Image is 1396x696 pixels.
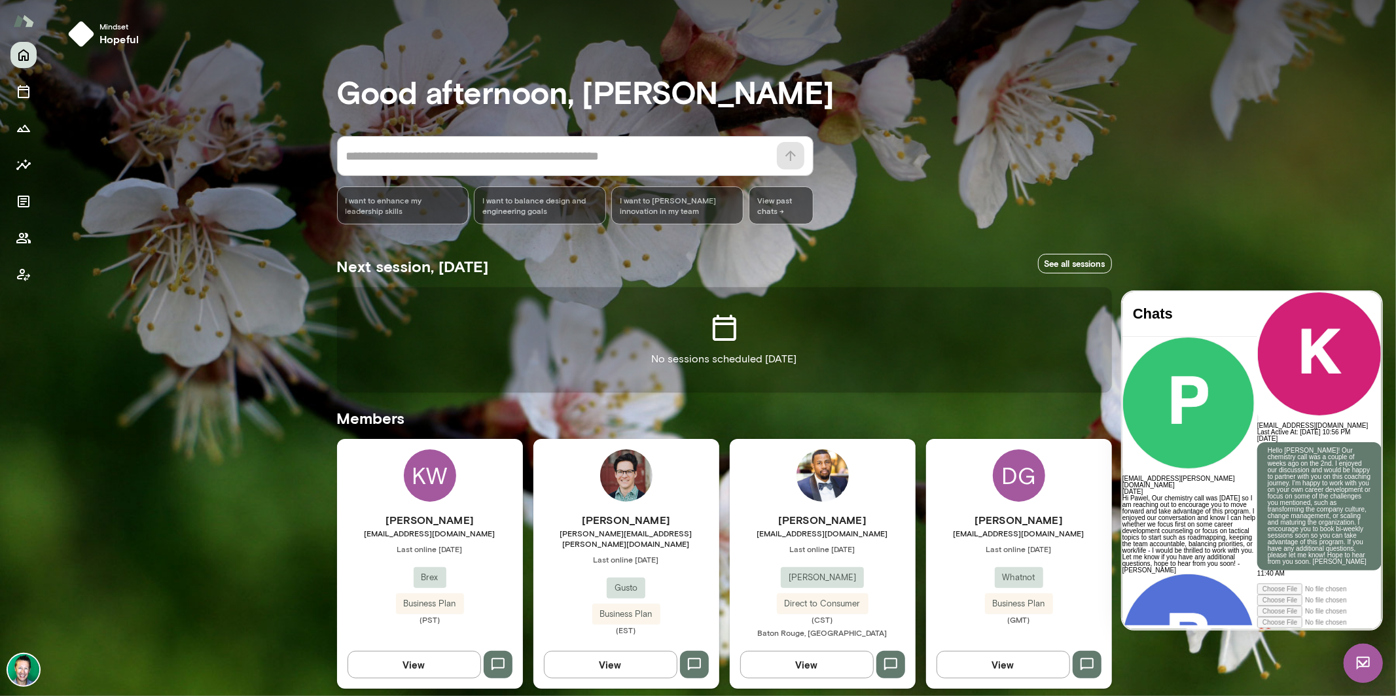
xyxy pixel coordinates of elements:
[600,449,653,502] img: Daniel Flynn
[10,14,124,31] h4: Chats
[730,512,916,528] h6: [PERSON_NAME]
[926,528,1112,538] span: [EMAIL_ADDRESS][DOMAIN_NAME]
[482,195,598,216] span: I want to balance design and engineering goals
[145,156,249,273] p: Hello [PERSON_NAME]! Our chemistry call was a couple of weeks ago on the 2nd. I enjoyed our discu...
[68,21,94,47] img: mindset
[995,571,1043,584] span: Whatnot
[337,512,523,528] h6: [PERSON_NAME]
[348,651,481,678] button: View
[740,651,874,678] button: View
[135,303,259,314] div: Attach audio
[533,512,719,528] h6: [PERSON_NAME]
[135,292,259,303] div: Attach video
[620,195,735,216] span: I want to [PERSON_NAME] innovation in my team
[993,449,1045,502] div: DG
[10,262,37,288] button: Client app
[135,336,259,349] div: Live Reaction
[337,256,489,277] h5: Next session, [DATE]
[937,651,1070,678] button: View
[926,614,1112,625] span: (GMT)
[13,9,34,33] img: Mento
[474,186,606,224] div: I want to balance design and engineering goals
[533,554,719,565] span: Last online [DATE]
[926,512,1112,528] h6: [PERSON_NAME]
[1038,254,1112,274] a: See all sessions
[985,597,1053,610] span: Business Plan
[8,654,39,686] img: Brian Lawrence
[10,152,37,178] button: Insights
[135,325,259,336] div: Attach file
[592,608,660,621] span: Business Plan
[63,16,149,52] button: Mindsethopeful
[396,597,464,610] span: Business Plan
[346,195,461,216] span: I want to enhance my leadership skills
[135,314,259,325] div: Attach image
[781,571,864,584] span: [PERSON_NAME]
[758,628,887,637] span: Baton Rouge, [GEOGRAPHIC_DATA]
[135,278,162,285] span: 11:40 AM
[337,544,523,554] span: Last online [DATE]
[796,449,849,502] img: Anthony Buchanan
[730,614,916,625] span: (CST)
[337,408,1112,428] h5: Members
[926,544,1112,554] span: Last online [DATE]
[99,31,139,47] h6: hopeful
[337,528,523,538] span: [EMAIL_ADDRESS][DOMAIN_NAME]
[730,544,916,554] span: Last online [DATE]
[337,614,523,625] span: (PST)
[533,528,719,549] span: [PERSON_NAME][EMAIL_ADDRESS][PERSON_NAME][DOMAIN_NAME]
[10,115,37,141] button: Growth Plan
[611,186,743,224] div: I want to [PERSON_NAME] innovation in my team
[404,449,456,502] div: KW
[414,571,446,584] span: Brex
[99,21,139,31] span: Mindset
[135,336,151,349] img: heart
[10,78,37,105] button: Sessions
[607,582,645,595] span: Gusto
[533,625,719,635] span: (EST)
[337,186,469,224] div: I want to enhance my leadership skills
[10,225,37,251] button: Members
[135,131,259,137] h6: [EMAIL_ADDRESS][DOMAIN_NAME]
[652,351,797,367] p: No sessions scheduled [DATE]
[730,528,916,538] span: [EMAIL_ADDRESS][DOMAIN_NAME]
[10,42,37,68] button: Home
[749,186,813,224] span: View past chats ->
[777,597,868,610] span: Direct to Consumer
[10,188,37,215] button: Documents
[337,73,1112,110] h3: Good afternoon, [PERSON_NAME]
[544,651,677,678] button: View
[135,143,155,150] span: [DATE]
[135,137,228,144] span: Last Active At: [DATE] 10:56 PM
